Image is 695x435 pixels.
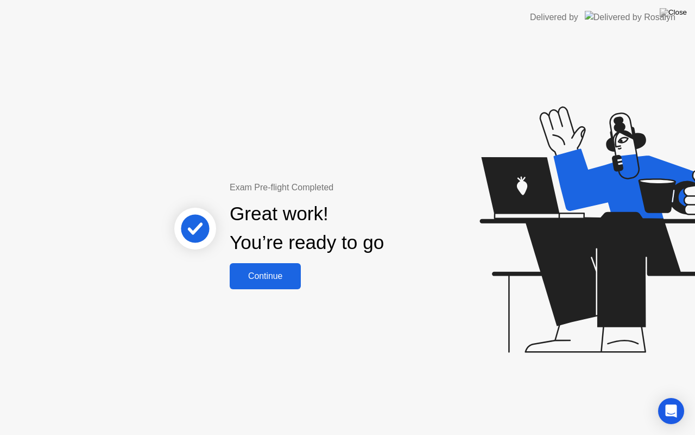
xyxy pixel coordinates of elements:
div: Continue [233,271,298,281]
button: Continue [230,263,301,289]
img: Close [660,8,687,17]
img: Delivered by Rosalyn [585,11,675,23]
div: Delivered by [530,11,578,24]
div: Great work! You’re ready to go [230,200,384,257]
div: Open Intercom Messenger [658,398,684,424]
div: Exam Pre-flight Completed [230,181,454,194]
